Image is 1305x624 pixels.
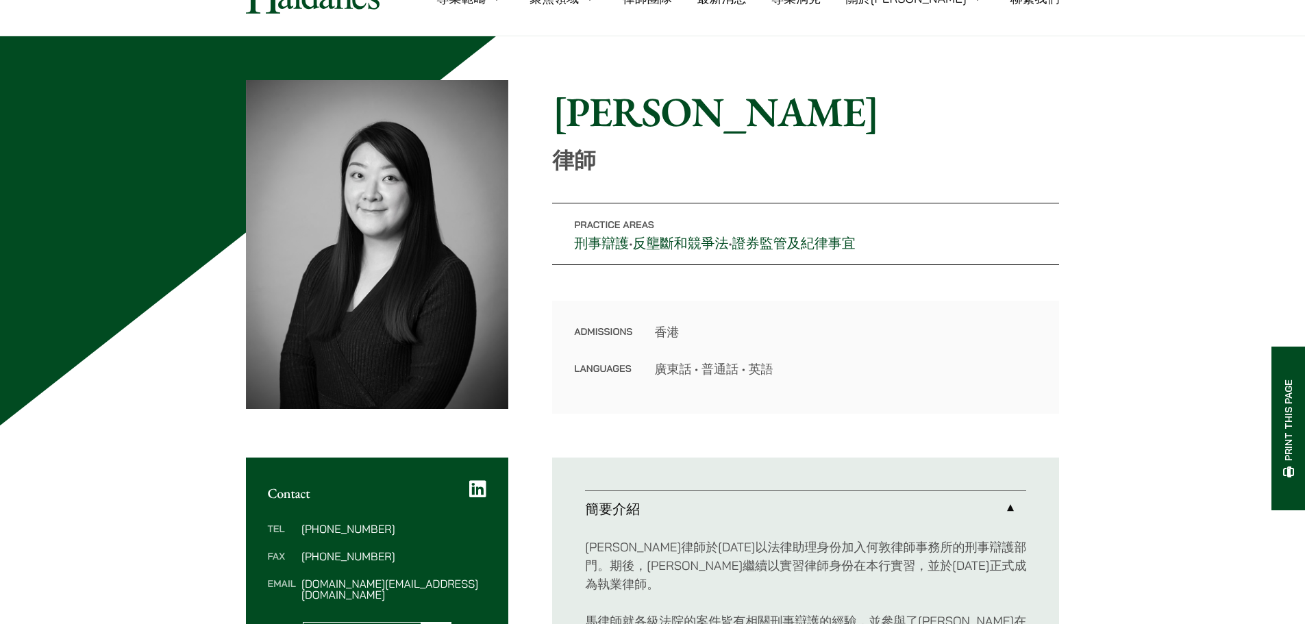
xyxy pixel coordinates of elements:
[268,485,487,501] h2: Contact
[552,147,1059,173] p: 律師
[268,523,296,551] dt: Tel
[301,523,486,534] dd: [PHONE_NUMBER]
[552,203,1059,265] p: • •
[585,491,1026,527] a: 簡要介紹
[654,360,1037,378] dd: 廣東話 • 普通話 • 英語
[301,578,486,600] dd: [DOMAIN_NAME][EMAIL_ADDRESS][DOMAIN_NAME]
[574,360,632,378] dt: Languages
[585,538,1026,593] p: [PERSON_NAME]律師於[DATE]以法律助理身份加入何敦律師事務所的刑事辯護部門。期後，[PERSON_NAME]繼續以實習律師身份在本行實習，並於[DATE]正式成為執業律師。
[301,551,486,562] dd: [PHONE_NUMBER]
[268,578,296,600] dt: Email
[574,219,654,231] span: Practice Areas
[654,323,1037,341] dd: 香港
[268,551,296,578] dt: Fax
[552,87,1059,136] h1: [PERSON_NAME]
[574,234,629,252] a: 刑事辯護
[469,479,486,499] a: LinkedIn
[633,234,729,252] a: 反壟斷和競爭法
[732,234,856,252] a: 證券監管及紀律事宜
[574,323,632,360] dt: Admissions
